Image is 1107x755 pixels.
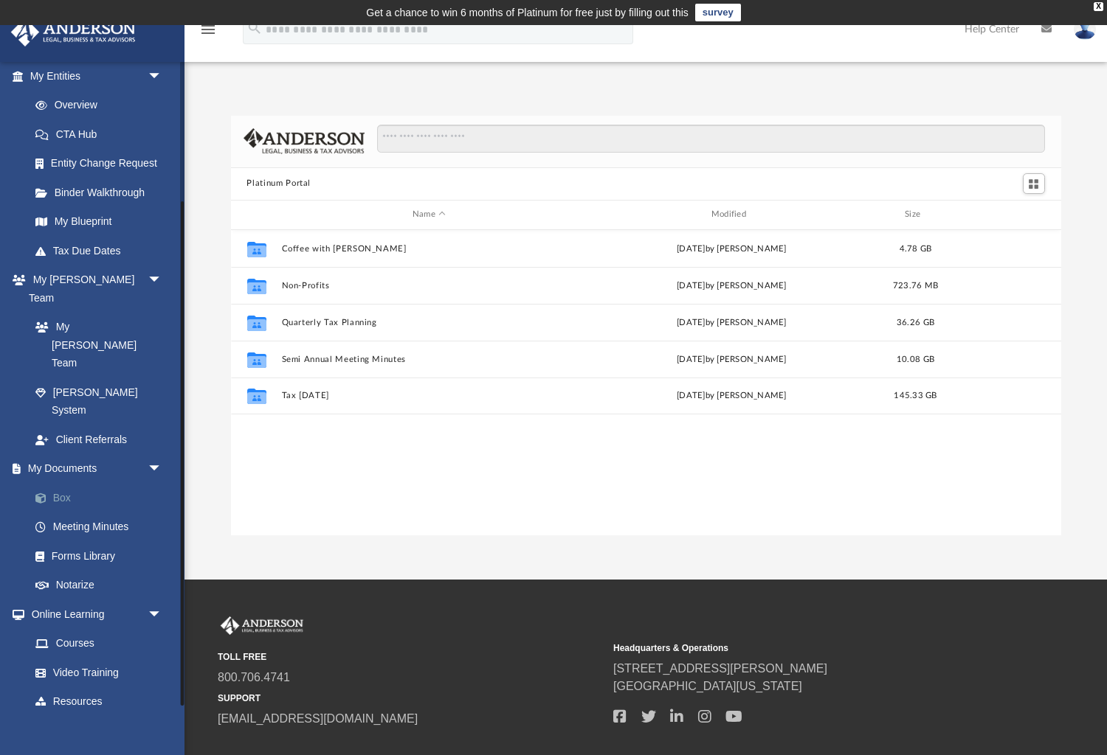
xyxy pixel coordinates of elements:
[892,281,937,289] span: 723.76 MB
[21,483,184,512] a: Box
[218,671,290,683] a: 800.706.4741
[7,18,140,46] img: Anderson Advisors Platinum Portal
[1094,2,1103,11] div: close
[199,21,217,38] i: menu
[231,230,1061,536] div: grid
[896,355,934,363] span: 10.08 GB
[613,680,802,692] a: [GEOGRAPHIC_DATA][US_STATE]
[21,512,184,542] a: Meeting Minutes
[21,178,184,207] a: Binder Walkthrough
[584,352,880,366] div: [DATE] by [PERSON_NAME]
[148,265,177,296] span: arrow_drop_down
[10,454,184,484] a: My Documentsarrow_drop_down
[21,207,177,237] a: My Blueprint
[613,662,827,675] a: [STREET_ADDRESS][PERSON_NAME]
[886,208,945,221] div: Size
[21,313,170,378] a: My [PERSON_NAME] Team
[584,279,880,292] div: [DATE] by [PERSON_NAME]
[148,61,177,91] span: arrow_drop_down
[584,389,880,403] div: [DATE] by [PERSON_NAME]
[281,317,577,327] button: Quarterly Tax Planning
[281,243,577,253] button: Coffee with [PERSON_NAME]
[21,687,177,717] a: Resources
[281,391,577,400] button: Tax [DATE]
[21,425,177,454] a: Client Referrals
[584,316,880,329] div: [DATE] by [PERSON_NAME]
[281,280,577,290] button: Non-Profits
[218,712,418,725] a: [EMAIL_ADDRESS][DOMAIN_NAME]
[894,392,937,400] span: 145.33 GB
[10,61,184,91] a: My Entitiesarrow_drop_down
[695,4,741,21] a: survey
[280,208,576,221] div: Name
[21,236,184,265] a: Tax Due Dates
[583,208,879,221] div: Modified
[246,177,311,190] button: Platinum Portal
[148,599,177,630] span: arrow_drop_down
[218,692,603,705] small: SUPPORT
[218,650,603,664] small: TOLL FREE
[218,616,306,636] img: Anderson Advisors Platinum Portal
[1074,18,1096,40] img: User Pic
[951,208,1055,221] div: id
[237,208,274,221] div: id
[21,91,184,120] a: Overview
[148,454,177,484] span: arrow_drop_down
[899,244,931,252] span: 4.78 GB
[21,119,184,149] a: CTA Hub
[896,318,934,326] span: 36.26 GB
[21,541,177,571] a: Forms Library
[281,354,577,363] button: Semi Annual Meeting Minutes
[246,20,263,36] i: search
[10,599,177,629] a: Online Learningarrow_drop_down
[1023,173,1045,194] button: Switch to Grid View
[199,28,217,38] a: menu
[584,242,880,255] div: [DATE] by [PERSON_NAME]
[21,377,177,425] a: [PERSON_NAME] System
[21,629,177,658] a: Courses
[21,658,170,687] a: Video Training
[10,265,177,313] a: My [PERSON_NAME] Teamarrow_drop_down
[21,149,184,178] a: Entity Change Request
[21,571,184,600] a: Notarize
[377,125,1044,153] input: Search files and folders
[366,4,689,21] div: Get a chance to win 6 months of Platinum for free just by filling out this
[613,641,999,655] small: Headquarters & Operations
